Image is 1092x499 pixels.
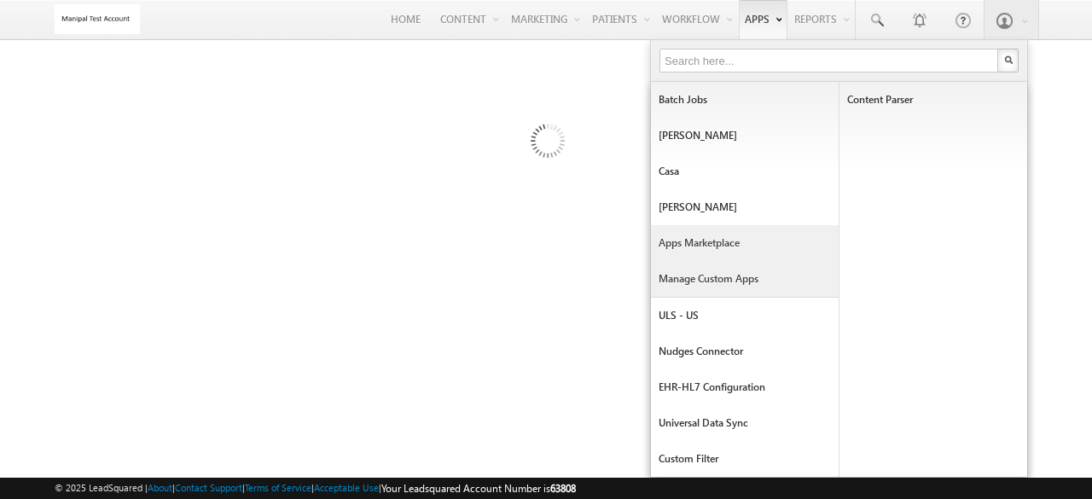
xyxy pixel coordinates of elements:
a: Contact Support [175,482,242,493]
a: Terms of Service [245,482,311,493]
a: Acceptable Use [314,482,379,493]
a: Manage Custom Apps [651,261,839,297]
a: Custom filter [651,441,839,477]
img: Loading... [458,55,635,232]
span: © 2025 LeadSquared | | | | | [55,480,576,496]
a: ULS - US [651,298,839,334]
a: Content Parser [839,82,1027,118]
img: Search [1004,55,1013,64]
a: About [148,482,172,493]
a: Universal Data Sync [651,405,839,441]
a: [PERSON_NAME] [651,118,839,154]
a: EHR-HL7 Configuration [651,369,839,405]
a: Batch Jobs [651,82,839,118]
a: Nudges Connector [651,334,839,369]
input: Search here... [659,49,1000,73]
a: [PERSON_NAME] [651,189,839,225]
span: Your Leadsquared Account Number is [381,482,576,495]
a: Apps Marketplace [651,225,839,261]
span: 63808 [550,482,576,495]
a: Casa [651,154,839,189]
img: Custom Logo [55,4,140,34]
